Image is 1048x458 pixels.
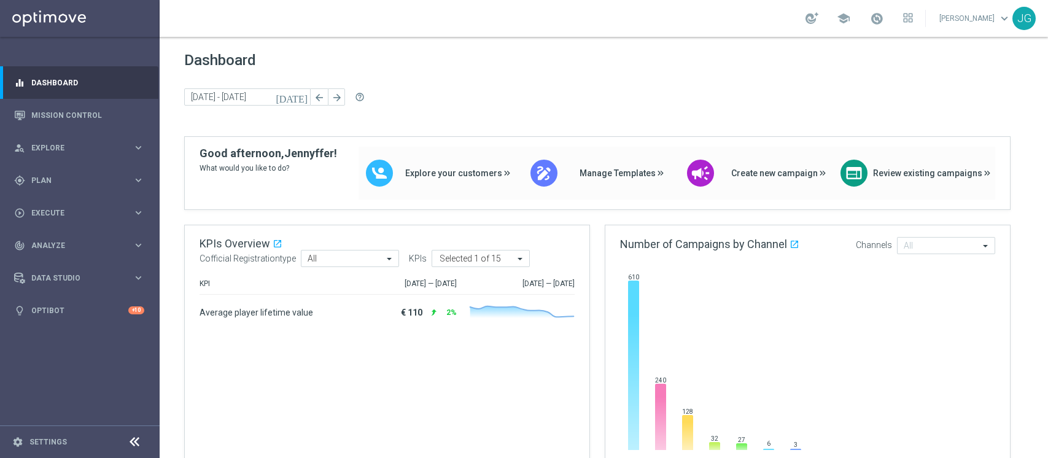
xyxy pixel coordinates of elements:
[14,294,144,327] div: Optibot
[31,209,133,217] span: Execute
[14,143,145,153] button: person_search Explore keyboard_arrow_right
[128,306,144,314] div: +10
[1012,7,1036,30] div: JG
[14,111,145,120] button: Mission Control
[14,273,145,283] button: Data Studio keyboard_arrow_right
[14,240,133,251] div: Analyze
[14,241,145,250] button: track_changes Analyze keyboard_arrow_right
[14,175,133,186] div: Plan
[14,305,25,316] i: lightbulb
[31,99,144,131] a: Mission Control
[14,175,25,186] i: gps_fixed
[133,207,144,219] i: keyboard_arrow_right
[133,142,144,153] i: keyboard_arrow_right
[133,239,144,251] i: keyboard_arrow_right
[14,176,145,185] button: gps_fixed Plan keyboard_arrow_right
[133,272,144,284] i: keyboard_arrow_right
[14,142,133,153] div: Explore
[14,273,133,284] div: Data Studio
[14,208,25,219] i: play_circle_outline
[14,78,145,88] button: equalizer Dashboard
[14,142,25,153] i: person_search
[998,12,1011,25] span: keyboard_arrow_down
[14,99,144,131] div: Mission Control
[14,208,145,218] button: play_circle_outline Execute keyboard_arrow_right
[14,306,145,316] button: lightbulb Optibot +10
[12,437,23,448] i: settings
[31,177,133,184] span: Plan
[837,12,850,25] span: school
[938,9,1012,28] a: [PERSON_NAME]keyboard_arrow_down
[14,208,133,219] div: Execute
[14,77,25,88] i: equalizer
[133,174,144,186] i: keyboard_arrow_right
[31,294,128,327] a: Optibot
[31,274,133,282] span: Data Studio
[31,66,144,99] a: Dashboard
[14,240,25,251] i: track_changes
[14,66,144,99] div: Dashboard
[31,242,133,249] span: Analyze
[31,144,133,152] span: Explore
[29,438,67,446] a: Settings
